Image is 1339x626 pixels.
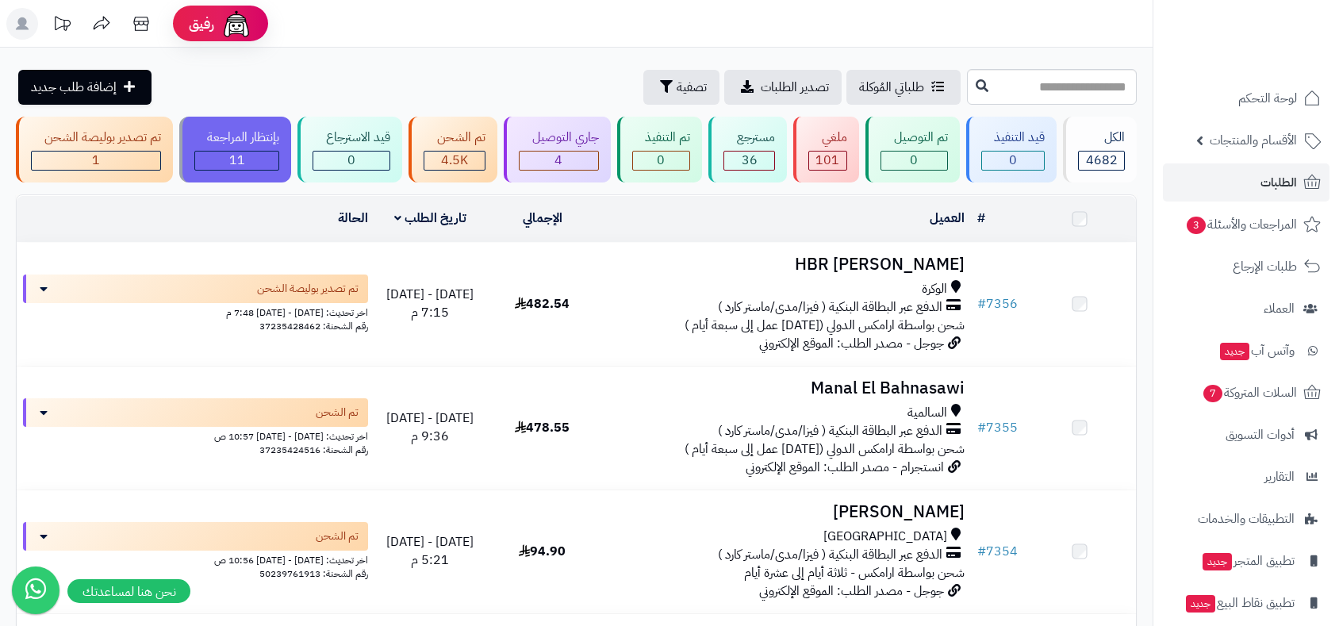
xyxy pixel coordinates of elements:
span: جوجل - مصدر الطلب: الموقع الإلكتروني [759,582,944,601]
div: الكل [1078,129,1125,147]
img: logo-2.png [1231,43,1324,76]
a: تطبيق المتجرجديد [1163,542,1329,580]
span: السلات المتروكة [1202,382,1297,404]
div: 0 [881,152,947,170]
span: 4 [554,151,562,170]
a: تصدير الطلبات [724,70,842,105]
a: تم تصدير بوليصة الشحن 1 [13,117,176,182]
span: الأقسام والمنتجات [1210,129,1297,152]
span: 482.54 [515,294,570,313]
div: 11 [195,152,279,170]
span: 0 [657,151,665,170]
div: تم تصدير بوليصة الشحن [31,129,161,147]
span: السالمية [907,404,947,422]
a: أدوات التسويق [1163,416,1329,454]
a: التقارير [1163,458,1329,496]
span: 11 [229,151,245,170]
a: العملاء [1163,290,1329,328]
div: مسترجع [723,129,775,147]
span: جديد [1220,343,1249,360]
div: قيد الاسترجاع [313,129,390,147]
span: 0 [347,151,355,170]
div: 1 [32,152,160,170]
div: 0 [313,152,389,170]
span: 7 [1203,385,1222,402]
div: 36 [724,152,774,170]
div: اخر تحديث: [DATE] - [DATE] 7:48 م [23,303,368,320]
div: اخر تحديث: [DATE] - [DATE] 10:56 ص [23,551,368,567]
span: تم الشحن [316,405,359,421]
div: 4 [520,152,598,170]
a: الكل4682 [1060,117,1140,182]
div: ملغي [808,129,847,147]
a: طلبات الإرجاع [1163,248,1329,286]
span: شحن بواسطة ارامكس الدولي ([DATE] عمل إلى سبعة أيام ) [685,440,965,459]
a: # [977,209,985,228]
span: إضافة طلب جديد [31,78,117,97]
h3: Manal El Bahnasawi [604,379,965,397]
span: 3 [1187,217,1206,234]
div: 0 [982,152,1045,170]
span: تم الشحن [316,528,359,544]
a: تطبيق نقاط البيعجديد [1163,584,1329,622]
span: التطبيقات والخدمات [1198,508,1295,530]
span: 4682 [1086,151,1118,170]
span: تطبيق المتجر [1201,550,1295,572]
a: السلات المتروكة7 [1163,374,1329,412]
span: شحن بواسطة ارامكس الدولي ([DATE] عمل إلى سبعة أيام ) [685,316,965,335]
span: جوجل - مصدر الطلب: الموقع الإلكتروني [759,334,944,353]
div: اخر تحديث: [DATE] - [DATE] 10:57 ص [23,427,368,444]
span: رقم الشحنة: 37235424516 [259,443,368,457]
span: # [977,294,986,313]
a: الطلبات [1163,163,1329,202]
a: #7356 [977,294,1018,313]
span: تصدير الطلبات [761,78,829,97]
span: 0 [910,151,918,170]
span: 0 [1009,151,1017,170]
a: جاري التوصيل 4 [501,117,614,182]
span: الدفع عبر البطاقة البنكية ( فيزا/مدى/ماستر كارد ) [718,298,942,317]
span: [DATE] - [DATE] 9:36 م [386,409,474,446]
span: أدوات التسويق [1226,424,1295,446]
span: 478.55 [515,418,570,437]
a: تاريخ الطلب [394,209,466,228]
span: 94.90 [519,542,566,561]
span: [DATE] - [DATE] 7:15 م [386,285,474,322]
span: جديد [1186,595,1215,613]
span: 4.5K [441,151,468,170]
div: تم التوصيل [881,129,948,147]
span: انستجرام - مصدر الطلب: الموقع الإلكتروني [746,458,944,477]
a: بإنتظار المراجعة 11 [176,117,295,182]
a: قيد التنفيذ 0 [963,117,1061,182]
span: جديد [1203,553,1232,570]
span: 36 [742,151,758,170]
a: تم الشحن 4.5K [405,117,501,182]
a: تم التنفيذ 0 [614,117,706,182]
a: مسترجع 36 [705,117,790,182]
span: رفيق [189,14,214,33]
span: شحن بواسطة ارامكس - ثلاثة أيام إلى عشرة أيام [744,563,965,582]
h3: [PERSON_NAME] [604,503,965,521]
img: ai-face.png [221,8,252,40]
a: الحالة [338,209,368,228]
span: [GEOGRAPHIC_DATA] [823,528,947,546]
button: تصفية [643,70,719,105]
span: # [977,542,986,561]
a: المراجعات والأسئلة3 [1163,205,1329,244]
a: #7355 [977,418,1018,437]
a: الإجمالي [523,209,562,228]
span: الدفع عبر البطاقة البنكية ( فيزا/مدى/ماستر كارد ) [718,422,942,440]
div: 101 [809,152,846,170]
a: تحديثات المنصة [42,8,82,44]
div: جاري التوصيل [519,129,599,147]
div: تم التنفيذ [632,129,691,147]
a: العميل [930,209,965,228]
span: التقارير [1264,466,1295,488]
a: وآتس آبجديد [1163,332,1329,370]
span: المراجعات والأسئلة [1185,213,1297,236]
span: طلبات الإرجاع [1233,255,1297,278]
span: # [977,418,986,437]
span: طلباتي المُوكلة [859,78,924,97]
span: رقم الشحنة: 37235428462 [259,319,368,333]
span: الدفع عبر البطاقة البنكية ( فيزا/مدى/ماستر كارد ) [718,546,942,564]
